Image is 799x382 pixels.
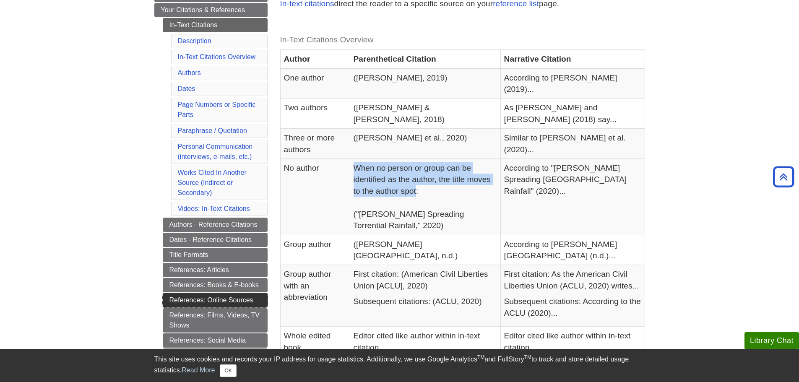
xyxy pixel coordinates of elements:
[744,332,799,349] button: Library Chat
[161,6,245,13] span: Your Citations & References
[500,99,645,129] td: As [PERSON_NAME] and [PERSON_NAME] (2018) say...
[524,354,531,360] sup: TM
[280,129,350,159] td: Three or more authors
[280,159,350,235] td: No author
[280,99,350,129] td: Two authors
[500,159,645,235] td: According to "[PERSON_NAME] Spreading [GEOGRAPHIC_DATA] Rainfall" (2020)...
[154,354,645,377] div: This site uses cookies and records your IP address for usage statistics. Additionally, we use Goo...
[354,268,497,291] p: First citation: (American Civil Liberties Union [ACLU], 2020)
[280,50,350,68] th: Author
[163,308,268,333] a: References: Films, Videos, TV Shows
[477,354,484,360] sup: TM
[178,127,247,134] a: Paraphrase / Quotation
[163,293,268,307] a: References: Online Sources
[504,330,641,364] p: Editor cited like author within in-text citation. If S.T. [PERSON_NAME] is editor:
[178,69,201,76] a: Authors
[178,37,211,44] a: Description
[163,18,268,32] a: In-Text Citations
[350,235,500,265] td: ([PERSON_NAME][GEOGRAPHIC_DATA], n.d.)
[154,3,268,17] a: Your Citations & References
[178,205,250,212] a: Videos: In-Text Citations
[350,99,500,129] td: ([PERSON_NAME] & [PERSON_NAME], 2018)
[504,268,641,291] p: First citation: As the American Civil Liberties Union (ACLU, 2020) writes...
[504,296,641,319] p: Subsequent citations: According to the ACLU (2020)...
[350,68,500,99] td: ([PERSON_NAME], 2019)
[163,278,268,292] a: References: Books & E-books
[350,50,500,68] th: Parenthetical Citation
[178,169,247,196] a: Works Cited In Another Source (Indirect or Secondary)
[354,296,497,307] p: Subsequent citations: (ACLU, 2020)
[350,129,500,159] td: ([PERSON_NAME] et al., 2020)
[220,364,236,377] button: Close
[163,333,268,348] a: References: Social Media
[350,159,500,235] td: When no person or group can be identified as the author, the title moves to the author spot: ("[P...
[178,101,256,118] a: Page Numbers or Specific Parts
[280,68,350,99] td: One author
[163,233,268,247] a: Dates - Reference Citations
[500,50,645,68] th: Narrative Citation
[163,263,268,277] a: References: Articles
[182,366,215,374] a: Read More
[163,348,268,363] a: References: Other Sources
[280,265,350,327] td: Group author with an abbreviation
[178,53,256,60] a: In-Text Citations Overview
[178,143,253,160] a: Personal Communication(interviews, e-mails, etc.)
[280,235,350,265] td: Group author
[163,218,268,232] a: Authors - Reference Citations
[163,248,268,262] a: Title Formats
[178,85,195,92] a: Dates
[500,129,645,159] td: Similar to [PERSON_NAME] et al. (2020)...
[500,235,645,265] td: According to [PERSON_NAME][GEOGRAPHIC_DATA] (n.d.)...
[500,68,645,99] td: According to [PERSON_NAME] (2019)...
[280,31,645,49] caption: In-Text Citations Overview
[354,330,497,364] p: Editor cited like author within in-text citation. If S.T. [PERSON_NAME] is editor:
[770,171,797,182] a: Back to Top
